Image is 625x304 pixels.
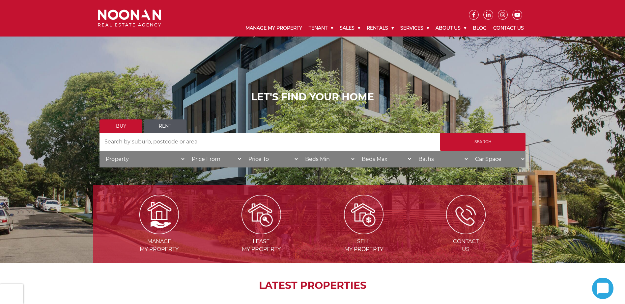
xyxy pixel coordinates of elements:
a: Buy [99,119,142,133]
a: Lease my property Leasemy Property [211,211,312,252]
a: Rent [144,119,186,133]
span: Manage my Property [109,238,210,253]
a: Manage My Property [242,20,305,37]
a: ICONS ContactUs [415,211,516,252]
a: Manage my Property Managemy Property [109,211,210,252]
img: Lease my property [241,195,281,234]
a: About Us [432,20,469,37]
img: Noonan Real Estate Agency [98,10,161,27]
a: Rentals [363,20,397,37]
span: Sell my Property [313,238,414,253]
a: Blog [469,20,490,37]
img: Manage my Property [139,195,179,234]
img: ICONS [446,195,486,234]
a: Contact Us [490,20,527,37]
a: Sales [336,20,363,37]
input: Search [440,133,526,151]
input: Search by suburb, postcode or area [99,133,440,151]
a: Sell my property Sellmy Property [313,211,414,252]
h1: LET'S FIND YOUR HOME [99,91,526,103]
img: Sell my property [344,195,384,234]
h2: LATEST PROPERTIES [109,280,516,291]
span: Contact Us [415,238,516,253]
span: Lease my Property [211,238,312,253]
a: Tenant [305,20,336,37]
a: Services [397,20,432,37]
